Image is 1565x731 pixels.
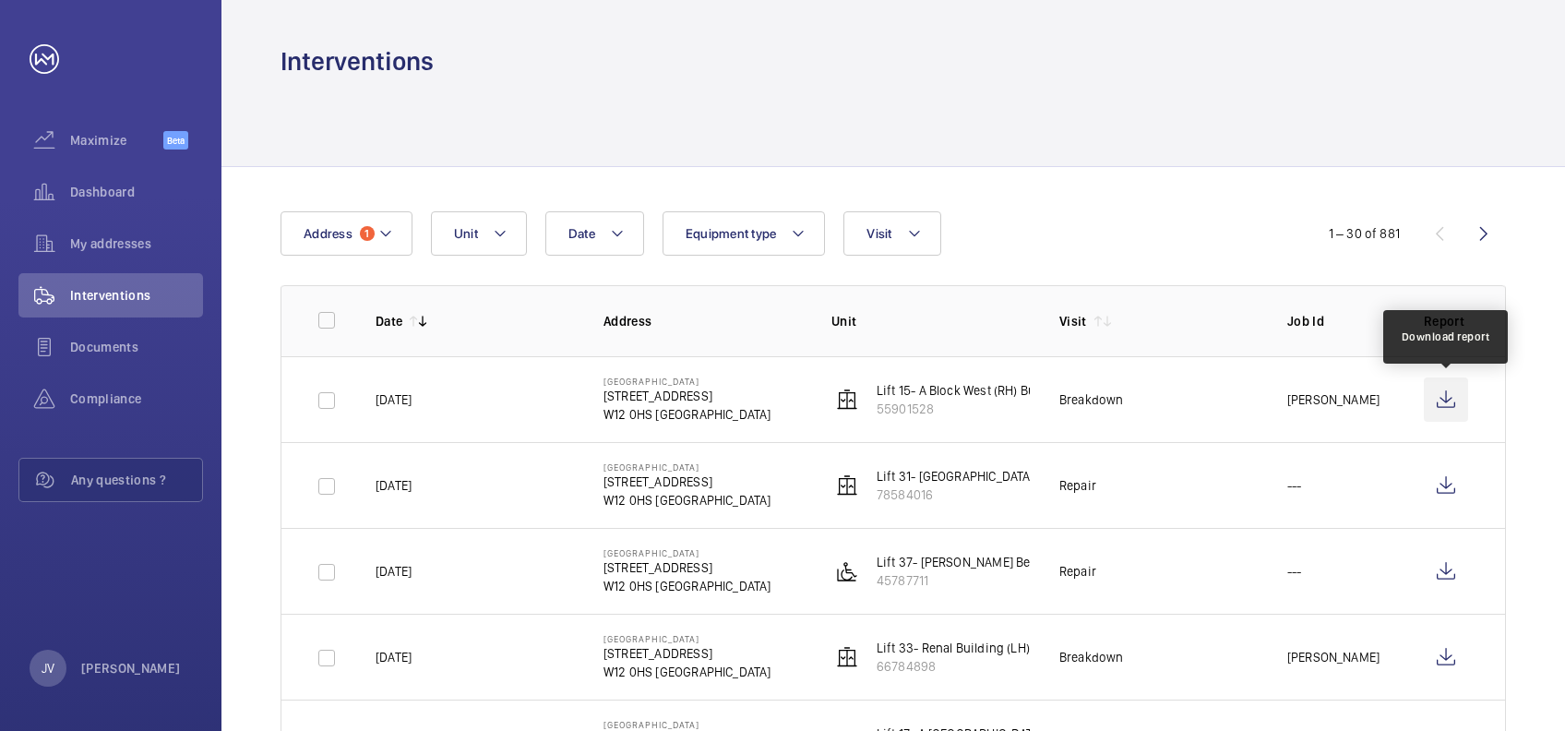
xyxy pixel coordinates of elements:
span: Maximize [70,131,163,150]
p: Address [603,312,802,330]
p: JV [42,659,54,677]
p: [GEOGRAPHIC_DATA] [603,633,771,644]
p: 45787711 [877,571,1134,590]
span: Date [568,226,595,241]
p: [PERSON_NAME] [1287,390,1380,409]
p: Lift 15- A Block West (RH) Building 201 [877,381,1092,400]
p: Unit [831,312,1030,330]
span: 1 [360,226,375,241]
p: Lift 31- [GEOGRAPHIC_DATA] 555 [877,467,1059,485]
p: W12 0HS [GEOGRAPHIC_DATA] [603,405,771,424]
div: Download report [1402,329,1490,345]
span: Unit [454,226,478,241]
span: Compliance [70,389,203,408]
p: [STREET_ADDRESS] [603,644,771,663]
p: W12 0HS [GEOGRAPHIC_DATA] [603,491,771,509]
p: W12 0HS [GEOGRAPHIC_DATA] [603,663,771,681]
p: 55901528 [877,400,1092,418]
p: [PERSON_NAME] [81,659,181,677]
p: 78584016 [877,485,1059,504]
p: [DATE] [376,648,412,666]
span: Equipment type [686,226,777,241]
button: Visit [843,211,940,256]
p: Lift 33- Renal Building (LH) Building 555 [877,639,1106,657]
img: elevator.svg [836,389,858,411]
div: Repair [1059,476,1096,495]
p: [DATE] [376,476,412,495]
h1: Interventions [281,44,434,78]
button: Unit [431,211,527,256]
span: Documents [70,338,203,356]
div: 1 – 30 of 881 [1329,224,1400,243]
button: Date [545,211,644,256]
p: [DATE] [376,562,412,581]
span: Beta [163,131,188,150]
p: [GEOGRAPHIC_DATA] [603,547,771,558]
span: Interventions [70,286,203,305]
p: [PERSON_NAME] [1287,648,1380,666]
p: --- [1287,476,1302,495]
p: [STREET_ADDRESS] [603,387,771,405]
p: [STREET_ADDRESS] [603,473,771,491]
p: Lift 37- [PERSON_NAME] Bed Lift Building 201 [877,553,1134,571]
img: platform_lift.svg [836,560,858,582]
p: Date [376,312,402,330]
p: [DATE] [376,390,412,409]
p: W12 0HS [GEOGRAPHIC_DATA] [603,577,771,595]
p: Job Id [1287,312,1394,330]
p: [GEOGRAPHIC_DATA] [603,719,771,730]
img: elevator.svg [836,646,858,668]
div: Breakdown [1059,648,1124,666]
p: [GEOGRAPHIC_DATA] [603,376,771,387]
img: elevator.svg [836,474,858,497]
span: Dashboard [70,183,203,201]
div: Repair [1059,562,1096,581]
button: Equipment type [663,211,826,256]
span: Address [304,226,352,241]
span: Visit [866,226,891,241]
div: Breakdown [1059,390,1124,409]
p: Visit [1059,312,1087,330]
span: My addresses [70,234,203,253]
p: --- [1287,562,1302,581]
p: [GEOGRAPHIC_DATA] [603,461,771,473]
p: [STREET_ADDRESS] [603,558,771,577]
button: Address1 [281,211,412,256]
span: Any questions ? [71,471,202,489]
p: 66784898 [877,657,1106,676]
